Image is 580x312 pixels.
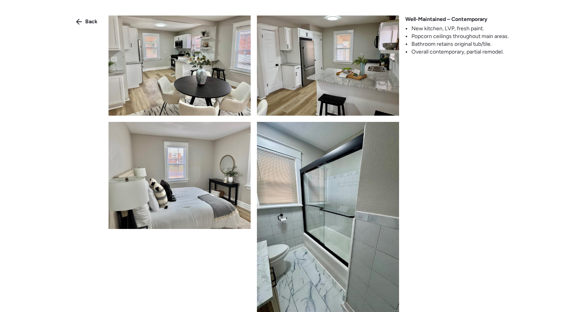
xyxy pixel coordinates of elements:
[405,16,487,23] span: Well-Maintained – Contemporary
[411,33,509,40] li: Popcorn ceilings throughout main areas.
[411,40,509,48] li: Bathroom retains original tub/tile.
[257,9,399,116] img: product
[85,18,98,26] span: Back
[411,48,509,56] li: Overall contemporary, partial remodel.
[108,9,251,116] img: product
[257,122,399,312] img: product
[411,25,509,33] li: New kitchen, LVP, fresh paint.
[108,122,251,229] img: product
